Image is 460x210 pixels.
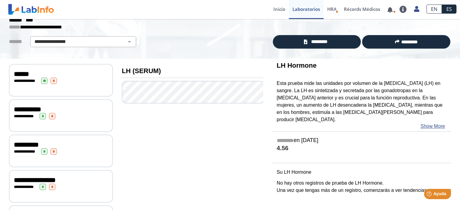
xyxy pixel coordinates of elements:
[327,6,337,12] span: HRA
[277,80,446,123] p: Esta prueba mide las unidades por volumen de la [MEDICAL_DATA] (LH) en sangre. La LH es sintetiza...
[277,169,446,176] p: Su LH Hormone
[442,5,456,14] a: ES
[406,186,453,203] iframe: Help widget launcher
[277,137,446,144] h5: en [DATE]
[426,5,442,14] a: EN
[277,179,446,194] p: No hay otros registros de prueba de LH Hormone. Una vez que tengas más de un registro, comenzarás...
[122,67,161,75] b: LH (SERUM)
[277,62,317,69] b: LH Hormone
[277,145,446,152] h4: 4.56
[420,123,445,130] a: Show More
